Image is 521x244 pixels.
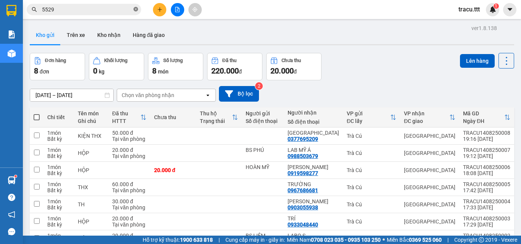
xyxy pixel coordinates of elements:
[246,164,280,170] div: HOÀN MỸ
[8,211,15,218] span: notification
[8,49,16,57] img: warehouse-icon
[163,58,183,63] div: Số lượng
[8,30,16,38] img: solution-icon
[42,5,132,14] input: Tìm tên, số ĐT hoặc mã đơn
[40,69,49,75] span: đơn
[463,222,510,228] div: 17:29 [DATE]
[225,236,285,244] span: Cung cấp máy in - giấy in:
[50,6,68,14] span: Nhận:
[246,118,280,124] div: Số điện thoại
[14,175,17,177] sup: 1
[463,233,510,239] div: TRACU1408250002
[50,24,127,33] div: [GEOGRAPHIC_DATA]
[47,136,70,142] div: Bất kỳ
[47,164,70,170] div: 1 món
[463,170,510,176] div: 18:08 [DATE]
[47,181,70,187] div: 1 món
[200,110,232,116] div: Thu hộ
[452,5,486,14] span: tracu.ttt
[503,3,516,16] button: caret-down
[288,110,339,116] div: Người nhận
[347,167,396,173] div: Trà Cú
[400,107,459,128] th: Toggle SortBy
[47,114,70,120] div: Chi tiết
[47,222,70,228] div: Bất kỳ
[32,7,37,12] span: search
[288,130,339,136] div: PHÚ ĐÔNG
[404,236,455,242] div: [GEOGRAPHIC_DATA]
[78,118,105,124] div: Ghi chú
[99,69,105,75] span: kg
[50,33,127,43] div: 0377695209
[152,66,156,75] span: 8
[112,181,146,187] div: 60.000 đ
[6,7,18,15] span: Gửi:
[347,236,396,242] div: Trà Cú
[78,236,105,242] div: HỘP
[8,194,15,201] span: question-circle
[219,86,259,102] button: Bộ lọc
[78,150,105,156] div: HỘP
[463,164,510,170] div: TRACU1408250006
[205,92,211,98] svg: open
[347,201,396,207] div: Trà Cú
[153,3,166,16] button: plus
[8,176,16,184] img: warehouse-icon
[47,204,70,211] div: Bất kỳ
[6,48,45,57] div: 50.000
[404,218,455,225] div: [GEOGRAPHIC_DATA]
[6,49,18,57] span: CR :
[460,54,495,68] button: Lên hàng
[288,204,318,211] div: 0903055938
[47,170,70,176] div: Bất kỳ
[175,7,180,12] span: file-add
[287,236,381,244] span: Miền Nam
[288,215,339,222] div: TRÍ
[6,5,16,16] img: logo-vxr
[459,107,514,128] th: Toggle SortBy
[463,215,510,222] div: TRACU1408250003
[154,114,192,120] div: Chưa thu
[463,204,510,211] div: 17:33 [DATE]
[347,184,396,190] div: Trà Cú
[6,6,44,16] div: Trà Cú
[112,118,140,124] div: HTTT
[404,118,449,124] div: ĐC giao
[266,53,322,80] button: Chưa thu20.000đ
[112,130,146,136] div: 50.000 đ
[383,238,385,241] span: ⚪️
[89,53,144,80] button: Khối lượng0kg
[222,58,236,63] div: Đã thu
[219,236,220,244] span: |
[463,110,504,116] div: Mã GD
[404,133,455,139] div: [GEOGRAPHIC_DATA]
[343,107,400,128] th: Toggle SortBy
[47,215,70,222] div: 1 món
[288,187,318,193] div: 0967686681
[133,6,138,13] span: close-circle
[45,58,66,63] div: Đơn hàng
[494,3,499,9] sup: 1
[404,110,449,116] div: VP nhận
[288,222,318,228] div: 0933048440
[311,237,381,243] strong: 0708 023 035 - 0935 103 250
[30,89,113,101] input: Select a date range.
[463,136,510,142] div: 19:16 [DATE]
[404,167,455,173] div: [GEOGRAPHIC_DATA]
[246,110,280,116] div: Người gửi
[495,3,497,9] span: 1
[78,167,105,173] div: HỘP
[463,187,510,193] div: 17:42 [DATE]
[78,133,105,139] div: KIỆN THX
[154,167,192,173] div: 20.000 đ
[288,119,339,125] div: Số điện thoại
[157,7,162,12] span: plus
[47,147,70,153] div: 1 món
[288,198,339,204] div: CHỊ NGHI
[288,164,339,170] div: CÁT TƯỜNG
[104,58,127,63] div: Khối lượng
[143,236,213,244] span: Hỗ trợ kỹ thuật:
[207,53,262,80] button: Đã thu220.000đ
[47,233,70,239] div: 1 món
[239,69,242,75] span: đ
